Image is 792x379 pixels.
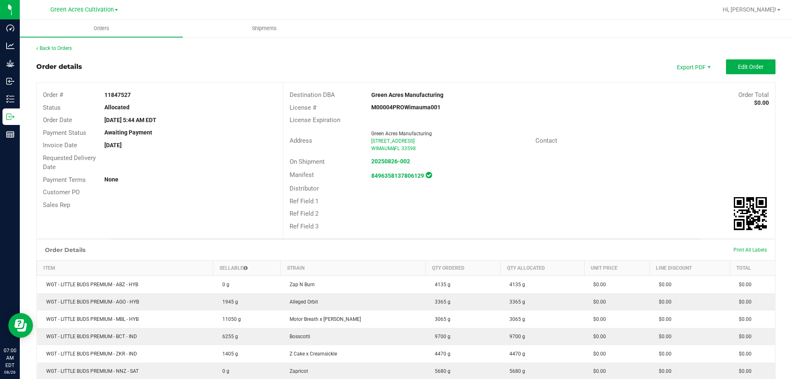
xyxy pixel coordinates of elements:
[431,316,450,322] span: 3065 g
[505,368,525,374] span: 5680 g
[20,20,183,37] a: Orders
[655,368,672,374] span: $0.00
[394,146,394,151] span: ,
[371,158,410,165] a: 20250826-002
[4,369,16,375] p: 08/26
[37,261,213,276] th: Item
[505,282,525,287] span: 4135 g
[42,316,139,322] span: WGT - LITTLE BUDS PREMIUM - MBL - HYB
[6,95,14,103] inline-svg: Inventory
[285,351,337,357] span: Z Cake x Creamsickle
[655,282,672,287] span: $0.00
[6,24,14,32] inline-svg: Dashboard
[401,146,416,151] span: 33598
[668,59,718,74] li: Export PDF
[43,129,86,137] span: Payment Status
[535,137,557,144] span: Contact
[6,130,14,139] inline-svg: Reports
[290,210,318,217] span: Ref Field 2
[589,316,606,322] span: $0.00
[218,351,238,357] span: 1405 g
[285,282,315,287] span: Zap N Burn
[42,282,138,287] span: WGT - LITTLE BUDS PREMIUM - ABZ - HYB
[505,351,525,357] span: 4470 g
[655,299,672,305] span: $0.00
[290,104,316,111] span: License #
[290,116,340,124] span: License Expiration
[431,351,450,357] span: 4470 g
[290,137,312,144] span: Address
[290,91,335,99] span: Destination DBA
[6,113,14,121] inline-svg: Outbound
[371,138,415,144] span: [STREET_ADDRESS]
[42,334,137,339] span: WGT - LITTLE BUDS PREMIUM - BCT - IND
[431,299,450,305] span: 3365 g
[650,261,730,276] th: Line Discount
[6,59,14,68] inline-svg: Grow
[589,368,606,374] span: $0.00
[285,316,361,322] span: Motor Breath x [PERSON_NAME]
[183,20,346,37] a: Shipments
[285,299,318,305] span: Alleged Orbit
[218,334,238,339] span: 6255 g
[655,351,672,357] span: $0.00
[42,368,139,374] span: WGT - LITTLE BUDS PREMIUM - NNZ - SAT
[754,99,769,106] strong: $0.00
[43,176,86,184] span: Payment Terms
[290,223,318,230] span: Ref Field 3
[726,59,775,74] button: Edit Order
[734,197,767,230] qrcode: 11847527
[4,347,16,369] p: 07:00 AM EDT
[733,247,767,253] span: Print All Labels
[218,282,229,287] span: 0 g
[505,299,525,305] span: 3365 g
[371,172,424,179] a: 8496358137806129
[285,368,308,374] span: Zapricot
[82,25,120,32] span: Orders
[104,129,152,136] strong: Awaiting Payment
[371,131,432,137] span: Green Acres Manufacturing
[431,334,450,339] span: 9700 g
[42,351,137,357] span: WGT - LITTLE BUDS PREMIUM - ZKR - IND
[589,351,606,357] span: $0.00
[738,64,764,70] span: Edit Order
[655,316,672,322] span: $0.00
[42,299,139,305] span: WGT - LITTLE BUDS PREMIUM - AGO - HYB
[655,334,672,339] span: $0.00
[104,92,131,98] strong: 11847527
[589,282,606,287] span: $0.00
[371,146,395,151] span: WIMAUMA
[104,176,118,183] strong: None
[290,185,319,192] span: Distributor
[45,247,85,253] h1: Order Details
[50,6,114,13] span: Green Acres Cultivation
[426,261,501,276] th: Qty Ordered
[735,316,752,322] span: $0.00
[735,334,752,339] span: $0.00
[43,116,72,124] span: Order Date
[241,25,288,32] span: Shipments
[584,261,649,276] th: Unit Price
[371,92,443,98] strong: Green Acres Manufacturing
[371,104,441,111] strong: M00004PROWimauma001
[290,198,318,205] span: Ref Field 1
[738,91,769,99] span: Order Total
[735,299,752,305] span: $0.00
[36,45,72,51] a: Back to Orders
[280,261,425,276] th: Strain
[43,201,70,209] span: Sales Rep
[43,154,96,171] span: Requested Delivery Date
[6,42,14,50] inline-svg: Analytics
[734,197,767,230] img: Scan me!
[218,316,241,322] span: 11050 g
[8,313,33,338] iframe: Resource center
[213,261,280,276] th: Sellable
[43,104,61,111] span: Status
[36,62,82,72] div: Order details
[43,141,77,149] span: Invoice Date
[285,334,310,339] span: Bosscotti
[218,368,229,374] span: 0 g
